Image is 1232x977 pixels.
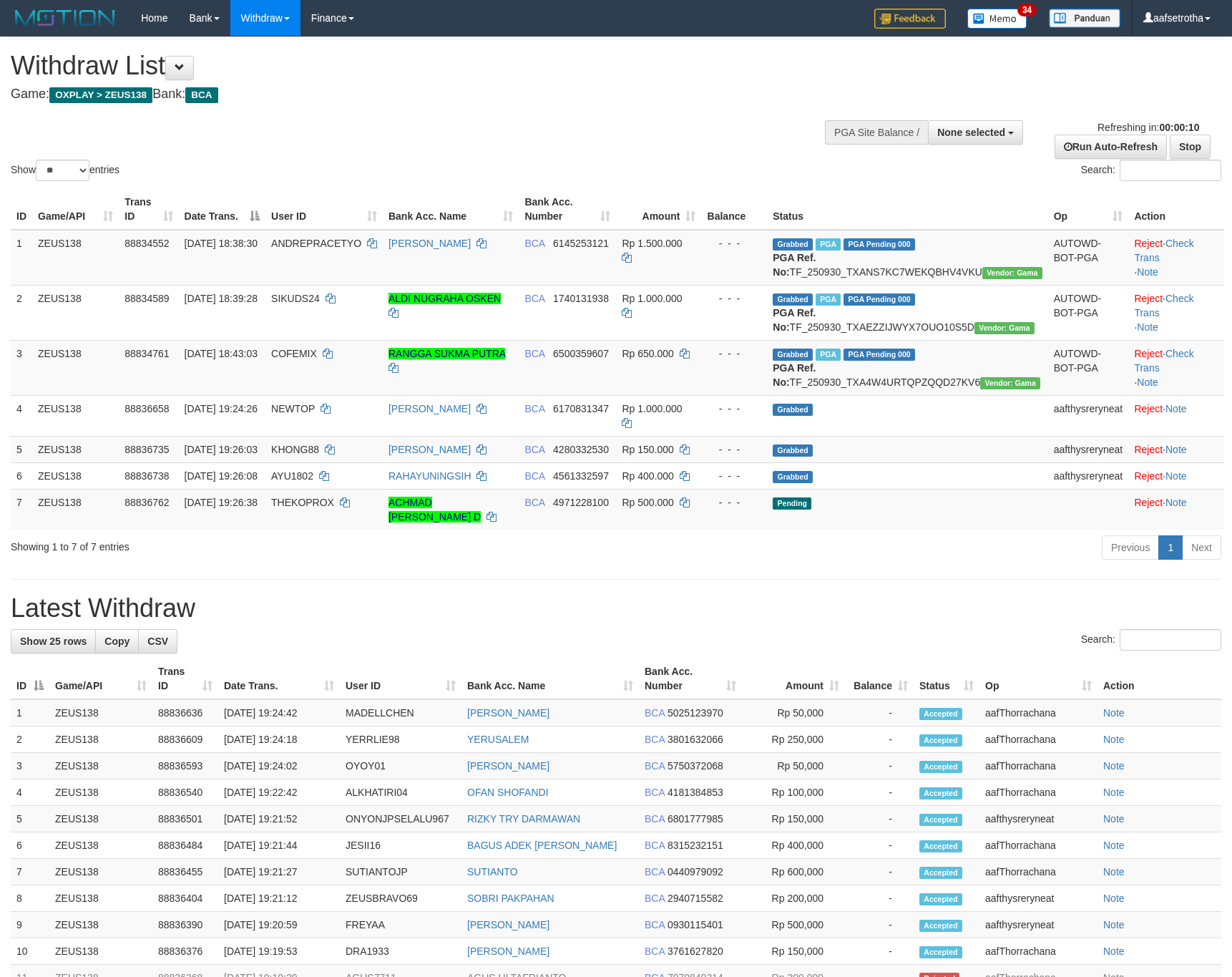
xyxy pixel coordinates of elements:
[845,753,914,779] td: -
[32,462,119,489] td: ZEUS138
[980,377,1040,389] span: Vendor URL: https://trx31.1velocity.biz
[11,489,32,530] td: 7
[919,734,962,747] span: Accepted
[49,912,152,938] td: ZEUS138
[553,470,609,482] span: Copy 4561332597 to clipboard
[152,885,218,912] td: 88836404
[707,402,761,416] div: - - -
[645,707,665,719] span: BCA
[974,322,1035,334] span: Vendor URL: https://trx31.1velocity.biz
[124,403,169,414] span: 88836658
[742,912,845,938] td: Rp 500,000
[645,734,665,745] span: BCA
[742,859,845,885] td: Rp 600,000
[845,658,914,699] th: Balance: activate to sort column ascending
[553,444,609,455] span: Copy 4280332530 to clipboard
[218,885,340,912] td: [DATE] 19:21:12
[218,726,340,753] td: [DATE] 19:24:18
[185,497,258,508] span: [DATE] 19:26:38
[1120,160,1221,181] input: Search:
[845,912,914,938] td: -
[816,293,841,306] span: Marked by aafsolysreylen
[645,919,665,930] span: BCA
[467,787,549,798] a: OFAN SHOFANDI
[11,753,49,779] td: 3
[152,699,218,726] td: 88836636
[1081,160,1221,181] label: Search:
[845,832,914,859] td: -
[773,238,813,251] span: Grabbed
[524,403,544,414] span: BCA
[152,806,218,832] td: 88836501
[742,753,845,779] td: Rp 50,000
[645,760,665,772] span: BCA
[340,658,461,699] th: User ID: activate to sort column ascending
[668,787,723,798] span: Copy 4181384853 to clipboard
[152,658,218,699] th: Trans ID: activate to sort column ascending
[622,403,682,414] span: Rp 1.000.000
[622,293,682,304] span: Rp 1.000.000
[928,120,1023,145] button: None selected
[1134,293,1193,319] a: Check Trans
[622,444,673,455] span: Rp 150.000
[1134,238,1163,249] a: Reject
[32,189,119,230] th: Game/API: activate to sort column ascending
[11,806,49,832] td: 5
[1048,462,1129,489] td: aafthysreryneat
[919,761,962,773] span: Accepted
[767,340,1047,395] td: TF_250930_TXA4W4URTQPZQQD27KV6
[1128,285,1224,340] td: · ·
[340,753,461,779] td: OYOY01
[979,859,1097,885] td: aafThorrachana
[742,658,845,699] th: Amount: activate to sort column ascending
[152,726,218,753] td: 88836609
[20,636,87,647] span: Show 25 rows
[914,658,979,699] th: Status: activate to sort column ascending
[668,840,723,851] span: Copy 8315232151 to clipboard
[124,497,169,508] span: 88836762
[1128,395,1224,436] td: ·
[340,779,461,806] td: ALKHATIRI04
[773,404,813,416] span: Grabbed
[1097,122,1199,133] span: Refreshing in:
[773,252,816,278] b: PGA Ref. No:
[218,859,340,885] td: [DATE] 19:21:27
[11,436,32,462] td: 5
[218,658,340,699] th: Date Trans.: activate to sort column ascending
[1048,189,1129,230] th: Op: activate to sort column ascending
[645,893,665,904] span: BCA
[553,497,609,508] span: Copy 4971228100 to clipboard
[383,189,519,230] th: Bank Acc. Name: activate to sort column ascending
[49,779,152,806] td: ZEUS138
[622,497,673,508] span: Rp 500.000
[11,912,49,938] td: 9
[668,760,723,772] span: Copy 5750372068 to clipboard
[773,349,813,361] span: Grabbed
[616,189,701,230] th: Amount: activate to sort column ascending
[773,471,813,483] span: Grabbed
[742,726,845,753] td: Rp 250,000
[1055,135,1167,159] a: Run Auto-Refresh
[524,293,544,304] span: BCA
[1165,497,1187,508] a: Note
[271,497,334,508] span: THEKOPROX
[919,814,962,826] span: Accepted
[218,699,340,726] td: [DATE] 19:24:42
[467,893,554,904] a: SOBRI PAKPAHAN
[845,779,914,806] td: -
[773,444,813,457] span: Grabbed
[11,189,32,230] th: ID
[845,859,914,885] td: -
[668,919,723,930] span: Copy 0930115401 to clipboard
[844,349,915,361] span: PGA Pending
[979,753,1097,779] td: aafThorrachana
[1170,135,1211,159] a: Stop
[49,753,152,779] td: ZEUS138
[1017,4,1037,16] span: 34
[218,912,340,938] td: [DATE] 19:20:59
[32,395,119,436] td: ZEUS138
[388,293,501,304] a: ALDI NUGRAHA OSKEN
[152,859,218,885] td: 88836455
[11,938,49,965] td: 10
[919,708,962,720] span: Accepted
